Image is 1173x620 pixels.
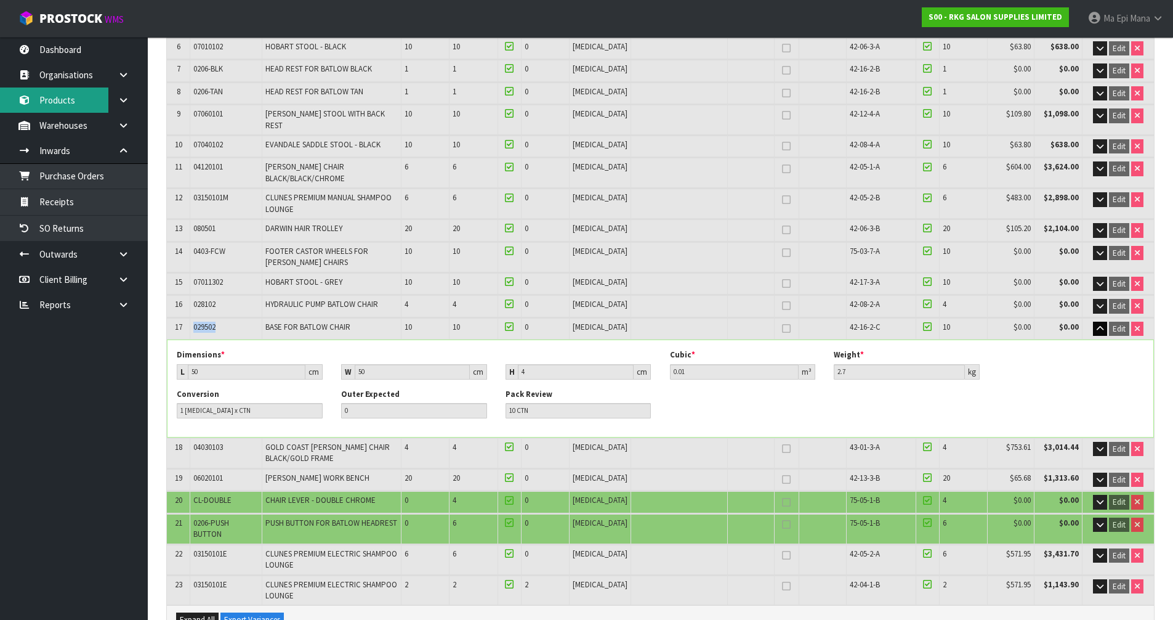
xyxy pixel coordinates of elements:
span: 4 [405,442,408,452]
span: 0 [525,495,528,505]
span: 4 [943,299,946,309]
span: $0.00 [1014,63,1031,74]
span: [MEDICAL_DATA] [573,442,627,452]
button: Edit [1109,139,1129,154]
span: 6 [405,192,408,203]
span: 10 [943,246,950,256]
span: 03150101M [193,192,228,203]
span: 2 [405,579,408,590]
button: Edit [1109,246,1129,261]
span: 10 [453,277,460,287]
strong: $0.00 [1059,322,1079,332]
span: 10 [943,41,950,52]
span: 1 [405,63,408,74]
button: Edit [1109,223,1129,238]
span: Edit [1113,225,1126,235]
span: 6 [943,549,946,559]
span: 6 [453,161,456,172]
span: 1 [453,63,456,74]
span: [MEDICAL_DATA] [573,246,627,256]
button: Edit [1109,495,1129,510]
span: $109.80 [1006,108,1031,119]
span: [MEDICAL_DATA] [573,41,627,52]
strong: $0.00 [1059,277,1079,287]
span: BASE FOR BATLOW CHAIR [265,322,350,332]
button: Edit [1109,518,1129,532]
span: HYDRAULIC PUMP BATLOW CHAIR [265,299,378,309]
span: Edit [1113,444,1126,454]
span: 028102 [193,299,216,309]
span: 0 [525,41,528,52]
span: Ma Epi [1103,12,1128,24]
span: 11 [175,161,182,172]
span: 080501 [193,223,216,234]
span: [MEDICAL_DATA] [573,108,627,119]
span: 04120101 [193,161,223,172]
span: $105.20 [1006,223,1031,234]
span: 07040102 [193,139,223,150]
button: Edit [1109,192,1129,207]
strong: $2,104.00 [1044,223,1079,234]
strong: H [509,367,515,377]
span: $753.61 [1006,442,1031,452]
span: 0 [525,322,528,332]
span: 2 [943,579,946,590]
span: $604.00 [1006,161,1031,172]
button: Edit [1109,161,1129,176]
span: [PERSON_NAME] CHAIR BLACK/BLACK/CHROME [265,161,345,183]
button: Edit [1109,63,1129,78]
span: 03150101E [193,549,227,559]
span: 18 [175,442,182,452]
input: Weight [834,364,965,380]
span: 4 [453,442,456,452]
span: [MEDICAL_DATA] [573,86,627,97]
input: Length [188,364,305,380]
span: 6 [453,192,456,203]
button: Edit [1109,299,1129,314]
span: 22 [175,549,182,559]
input: Pack Review [506,403,651,418]
span: $0.00 [1014,86,1031,97]
span: 0 [405,518,408,528]
span: [MEDICAL_DATA] [573,277,627,287]
span: 9 [177,108,180,119]
span: 6 [453,549,456,559]
span: 10 [453,322,460,332]
span: 20 [453,473,460,483]
span: Mana [1130,12,1150,24]
span: CLUNES PREMIUM ELECTRIC SHAMPOO LOUNGE [265,579,397,601]
span: 75-03-7-A [850,246,880,256]
span: $63.80 [1010,41,1031,52]
span: 20 [405,473,412,483]
strong: W [345,367,352,377]
span: 42-16-2-B [850,63,880,74]
span: 14 [175,246,182,256]
span: 4 [943,495,946,505]
span: 0 [525,223,528,234]
span: [MEDICAL_DATA] [573,223,627,234]
span: ProStock [39,10,102,27]
span: $63.80 [1010,139,1031,150]
span: CL-DOUBLE [193,495,232,505]
span: 20 [405,223,412,234]
span: 10 [405,41,412,52]
div: kg [965,364,980,380]
strong: $0.00 [1059,86,1079,97]
span: 10 [943,139,950,150]
label: Cubic [670,349,695,361]
span: 42-16-2-B [850,86,880,97]
span: PUSH BUTTON FOR BATLOW HEADREST [265,518,397,528]
span: Edit [1113,550,1126,561]
span: 10 [175,139,182,150]
strong: S00 - RKG SALON SUPPLIES LIMITED [929,12,1062,22]
span: 0 [525,161,528,172]
span: Edit [1113,163,1126,174]
div: cm [634,364,651,380]
span: $65.68 [1010,473,1031,483]
span: 2 [525,579,528,590]
span: $0.00 [1014,277,1031,287]
span: 0403-FCW [193,246,225,256]
button: Edit [1109,473,1129,487]
span: 07011302 [193,277,223,287]
span: HOBART STOOL - BLACK [265,41,346,52]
